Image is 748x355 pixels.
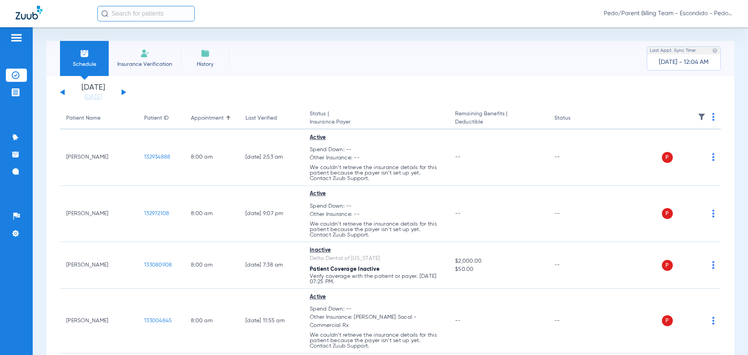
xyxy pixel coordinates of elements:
[245,114,297,122] div: Last Verified
[310,190,443,198] div: Active
[70,93,116,101] a: [DATE]
[144,154,170,160] span: 132934888
[310,221,443,238] p: We couldn’t retrieve the insurance details for this patient because the payer isn’t set up yet. C...
[60,242,138,289] td: [PERSON_NAME]
[548,289,601,353] td: --
[66,60,103,68] span: Schedule
[310,202,443,210] span: Spend Down: --
[712,317,714,325] img: group-dot-blue.svg
[16,6,42,19] img: Zuub Logo
[310,118,443,126] span: Insurance Payer
[310,313,443,330] span: Other Insurance: [PERSON_NAME] Socal - Commercial Rx
[10,33,23,42] img: hamburger-icon
[239,289,303,353] td: [DATE] 11:55 AM
[185,242,239,289] td: 8:00 AM
[548,186,601,242] td: --
[60,129,138,186] td: [PERSON_NAME]
[310,274,443,284] p: Verify coverage with the patient or payer. [DATE] 07:25 PM.
[712,113,714,121] img: group-dot-blue.svg
[455,257,542,265] span: $2,000.00
[662,152,673,163] span: P
[60,186,138,242] td: [PERSON_NAME]
[310,165,443,181] p: We couldn’t retrieve the insurance details for this patient because the payer isn’t set up yet. C...
[245,114,277,122] div: Last Verified
[712,210,714,217] img: group-dot-blue.svg
[239,242,303,289] td: [DATE] 7:38 AM
[144,114,178,122] div: Patient ID
[310,146,443,154] span: Spend Down: --
[144,211,169,216] span: 132972108
[310,254,443,263] div: Delta Dental of [US_STATE]
[191,114,233,122] div: Appointment
[60,289,138,353] td: [PERSON_NAME]
[712,48,718,53] img: last sync help info
[712,153,714,161] img: group-dot-blue.svg
[310,293,443,301] div: Active
[662,208,673,219] span: P
[66,114,132,122] div: Patient Name
[144,318,172,323] span: 133004845
[548,108,601,129] th: Status
[455,211,461,216] span: --
[310,305,443,313] span: Spend Down: --
[187,60,224,68] span: History
[101,10,108,17] img: Search Icon
[709,318,748,355] iframe: Chat Widget
[185,129,239,186] td: 8:00 AM
[144,114,169,122] div: Patient ID
[455,118,542,126] span: Deductible
[303,108,449,129] th: Status |
[310,246,443,254] div: Inactive
[712,261,714,269] img: group-dot-blue.svg
[201,49,210,58] img: History
[310,210,443,219] span: Other Insurance: --
[80,49,89,58] img: Schedule
[70,84,116,101] li: [DATE]
[310,267,379,272] span: Patient Coverage Inactive
[455,154,461,160] span: --
[604,10,732,18] span: Pedo/Parent Billing Team - Escondido - Pedo | The Super Dentists
[185,289,239,353] td: 8:00 AM
[66,114,101,122] div: Patient Name
[115,60,175,68] span: Insurance Verification
[455,318,461,323] span: --
[548,129,601,186] td: --
[548,242,601,289] td: --
[144,262,172,268] span: 133080908
[310,134,443,142] div: Active
[698,113,706,121] img: filter.svg
[659,58,709,66] span: [DATE] - 12:04 AM
[310,154,443,162] span: Other Insurance: --
[662,260,673,271] span: P
[455,265,542,274] span: $50.00
[239,186,303,242] td: [DATE] 9:07 PM
[662,315,673,326] span: P
[239,129,303,186] td: [DATE] 2:53 AM
[97,6,195,21] input: Search for patients
[185,186,239,242] td: 8:00 AM
[650,47,697,55] span: Last Appt. Sync Time:
[449,108,548,129] th: Remaining Benefits |
[191,114,224,122] div: Appointment
[140,49,150,58] img: Manual Insurance Verification
[310,332,443,349] p: We couldn’t retrieve the insurance details for this patient because the payer isn’t set up yet. C...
